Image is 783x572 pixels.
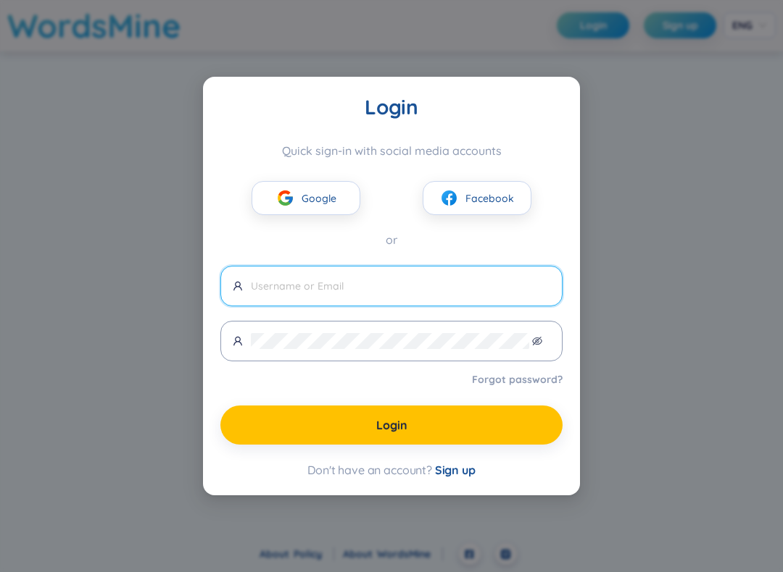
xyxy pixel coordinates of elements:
img: google [276,189,294,207]
div: Quick sign-in with social media accounts [220,143,563,158]
div: or [220,231,563,249]
button: googleGoogle [252,181,360,215]
button: facebookFacebook [423,181,531,215]
span: Login [376,417,407,433]
span: eye-invisible [532,336,542,346]
span: Sign up [435,463,476,477]
div: Don't have an account? [220,462,563,478]
span: user [233,336,243,346]
img: facebook [440,189,458,207]
button: Login [220,405,563,445]
input: Username or Email [251,278,550,294]
div: Login [220,94,563,120]
a: Forgot password? [472,372,563,387]
span: Facebook [465,190,514,206]
span: Google [302,190,336,206]
span: user [233,281,243,291]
